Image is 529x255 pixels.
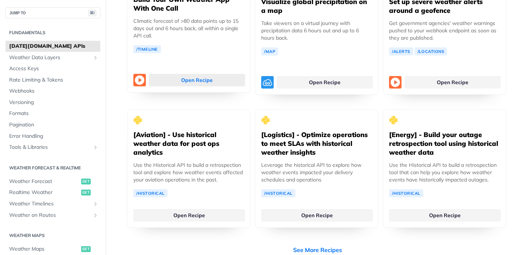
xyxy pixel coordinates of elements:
a: See More Recipes [293,245,342,254]
h5: [Energy] - Build your outage retrospection tool using historical weather data [389,130,500,157]
a: Open Recipe [277,76,373,89]
h2: Weather Forecast & realtime [6,165,100,171]
p: Take viewers on a virtual journey with precipitation data 6 hours out and up to 6 hours back. [261,19,372,42]
a: Rate Limiting & Tokens [6,75,100,86]
p: Leverage the historical API to explore how weather events impacted your delivery schedules and op... [261,161,372,183]
h2: Fundamentals [6,29,100,36]
h5: [Aviation] - Use historical weather data for post ops analytics [133,130,244,157]
span: Weather Data Layers [9,54,91,61]
span: Weather Timelines [9,200,91,208]
span: get [81,179,91,184]
a: /Alerts [389,47,413,55]
span: Webhooks [9,87,98,95]
p: Climatic forecast of >80 data points up to 15 days out and 6 hours back, all within a single API ... [133,17,244,39]
span: Weather Maps [9,245,79,253]
button: Show subpages for Weather Timelines [93,201,98,207]
a: Access Keys [6,63,100,74]
a: Weather Data LayersShow subpages for Weather Data Layers [6,52,100,63]
span: [DATE][DOMAIN_NAME] APIs [9,43,98,50]
button: Show subpages for Weather on Routes [93,212,98,218]
span: Weather Forecast [9,178,79,185]
p: Use the Historical API to build a retrospection tool and explore how weather events affected your... [133,161,244,183]
a: /Historical [261,189,295,197]
span: Error Handling [9,133,98,140]
p: Get government agencies' weather warnings pushed to your webhook endpoint as soon as they are pub... [389,19,500,42]
a: Formats [6,108,100,119]
button: Show subpages for Weather Data Layers [93,55,98,61]
h2: Weather Maps [6,232,100,239]
a: Webhooks [6,86,100,97]
a: Open Recipe [389,209,501,222]
button: Show subpages for Tools & Libraries [93,144,98,150]
a: Realtime Weatherget [6,187,100,198]
h5: [Logistics] - Optimize operations to meet SLAs with historical weather insights [261,130,372,157]
a: Open Recipe [261,209,373,222]
span: Realtime Weather [9,189,79,196]
a: /Historical [133,189,168,197]
a: Open Recipe [149,74,245,86]
a: /Timeline [133,45,161,53]
a: /Locations [415,47,447,55]
span: Access Keys [9,65,98,72]
a: /Historical [389,189,423,197]
span: Rate Limiting & Tokens [9,76,98,84]
a: Weather Mapsget [6,244,100,255]
span: Weather on Routes [9,212,91,219]
a: Weather Forecastget [6,176,100,187]
span: Versioning [9,99,98,106]
a: Open Recipe [133,209,245,222]
span: get [81,190,91,195]
span: Formats [9,110,98,117]
a: Weather TimelinesShow subpages for Weather Timelines [6,198,100,209]
a: Versioning [6,97,100,108]
a: Tools & LibrariesShow subpages for Tools & Libraries [6,142,100,153]
a: /Map [261,47,278,55]
span: Tools & Libraries [9,144,91,151]
a: [DATE][DOMAIN_NAME] APIs [6,41,100,52]
a: Pagination [6,119,100,130]
span: get [81,246,91,252]
a: Open Recipe [404,76,501,89]
span: ⌘/ [88,10,96,16]
button: JUMP TO⌘/ [6,7,100,18]
p: Use the Historical API to build a retrospection tool that can help you explore how weather events... [389,161,500,183]
a: Error Handling [6,131,100,142]
a: Weather on RoutesShow subpages for Weather on Routes [6,210,100,221]
span: Pagination [9,121,98,129]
